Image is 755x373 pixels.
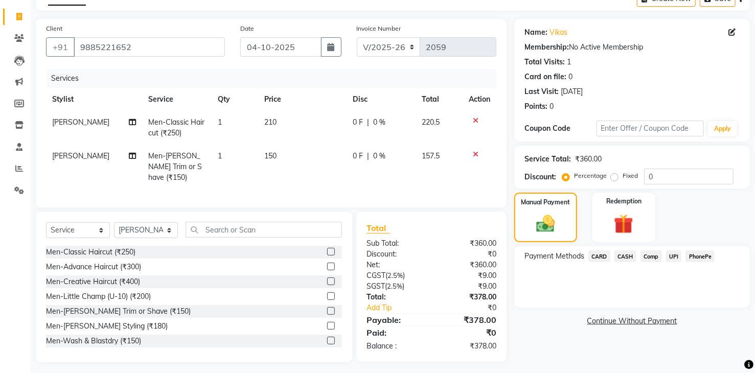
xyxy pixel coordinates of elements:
div: 0 [550,101,554,112]
a: Add Tip [359,302,444,313]
div: Balance : [359,341,431,352]
input: Search by Name/Mobile/Email/Code [74,37,225,57]
label: Manual Payment [521,198,570,207]
div: Total Visits: [524,57,565,67]
div: 0 [568,72,573,82]
span: | [368,151,370,161]
span: | [368,117,370,128]
span: Comp [640,250,662,262]
th: Total [416,88,463,111]
span: [PERSON_NAME] [52,151,109,160]
div: Service Total: [524,154,571,165]
div: Name: [524,27,547,38]
label: Client [46,24,62,33]
span: CARD [588,250,610,262]
th: Disc [347,88,416,111]
span: Payment Methods [524,251,584,262]
div: Men-Advance Haircut (₹300) [46,262,141,272]
div: ( ) [359,281,431,292]
div: Points: [524,101,547,112]
div: ( ) [359,270,431,281]
div: 1 [567,57,571,67]
div: Men-Classic Haircut (₹250) [46,247,135,258]
div: ₹378.00 [431,341,504,352]
button: Apply [708,121,737,136]
button: +91 [46,37,75,57]
span: 0 % [374,151,386,161]
img: _gift.svg [608,212,639,236]
div: Membership: [524,42,569,53]
label: Invoice Number [357,24,401,33]
input: Enter Offer / Coupon Code [597,121,704,136]
a: Continue Without Payment [516,316,748,327]
span: Men-[PERSON_NAME] Trim or Shave (₹150) [148,151,202,182]
div: Men-Little Champ (U-10) (₹200) [46,291,151,302]
div: Men-[PERSON_NAME] Trim or Shave (₹150) [46,306,191,317]
span: 157.5 [422,151,440,160]
div: ₹360.00 [575,154,602,165]
span: Men-Classic Haircut (₹250) [148,118,204,137]
th: Qty [212,88,258,111]
span: 150 [264,151,277,160]
div: Total: [359,292,431,302]
span: 2.5% [387,271,403,279]
div: ₹9.00 [431,270,504,281]
span: UPI [666,250,682,262]
div: ₹9.00 [431,281,504,292]
div: Coupon Code [524,123,596,134]
span: CASH [614,250,636,262]
span: 0 F [353,151,363,161]
div: Last Visit: [524,86,559,97]
div: Discount: [359,249,431,260]
div: Men-Wash & Blastdry (₹150) [46,336,141,346]
span: 0 % [374,117,386,128]
div: ₹360.00 [431,238,504,249]
th: Action [463,88,496,111]
div: ₹360.00 [431,260,504,270]
span: 210 [264,118,277,127]
th: Service [142,88,212,111]
div: Men-[PERSON_NAME] Styling (₹180) [46,321,168,332]
div: ₹378.00 [431,314,504,326]
th: Stylist [46,88,142,111]
span: [PERSON_NAME] [52,118,109,127]
span: 1 [218,151,222,160]
div: ₹378.00 [431,292,504,302]
div: ₹0 [444,302,504,313]
img: _cash.svg [531,213,561,235]
div: Card on file: [524,72,566,82]
div: Sub Total: [359,238,431,249]
span: Total [367,223,390,234]
th: Price [258,88,347,111]
label: Percentage [574,171,607,180]
label: Fixed [623,171,638,180]
span: SGST [367,282,385,291]
span: 1 [218,118,222,127]
label: Date [240,24,254,33]
div: Men-Creative Haircut (₹400) [46,276,140,287]
span: 0 F [353,117,363,128]
div: ₹0 [431,249,504,260]
div: No Active Membership [524,42,740,53]
span: 220.5 [422,118,440,127]
div: Paid: [359,327,431,339]
input: Search or Scan [186,222,342,238]
span: 2.5% [387,282,402,290]
a: Vikas [550,27,567,38]
div: Net: [359,260,431,270]
label: Redemption [606,197,642,206]
div: ₹0 [431,327,504,339]
div: Discount: [524,172,556,182]
span: PhonePe [685,250,715,262]
div: Payable: [359,314,431,326]
span: CGST [367,271,385,280]
div: Services [47,69,504,88]
div: [DATE] [561,86,583,97]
